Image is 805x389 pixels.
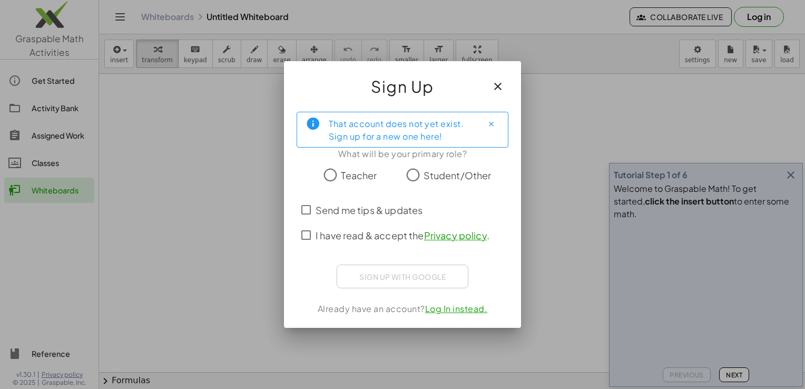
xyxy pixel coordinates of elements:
span: Send me tips & updates [316,203,423,217]
span: I have read & accept the . [316,228,489,242]
button: Close [483,115,499,132]
div: What will be your primary role? [297,148,508,160]
a: Privacy policy [424,229,487,241]
div: That account does not yet exist. Sign up for a new one here! [329,116,474,143]
span: Teacher [341,168,377,182]
span: Sign Up [371,74,434,99]
div: Already have an account? [297,303,508,315]
span: Student/Other [424,168,492,182]
a: Log In instead. [425,303,488,314]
